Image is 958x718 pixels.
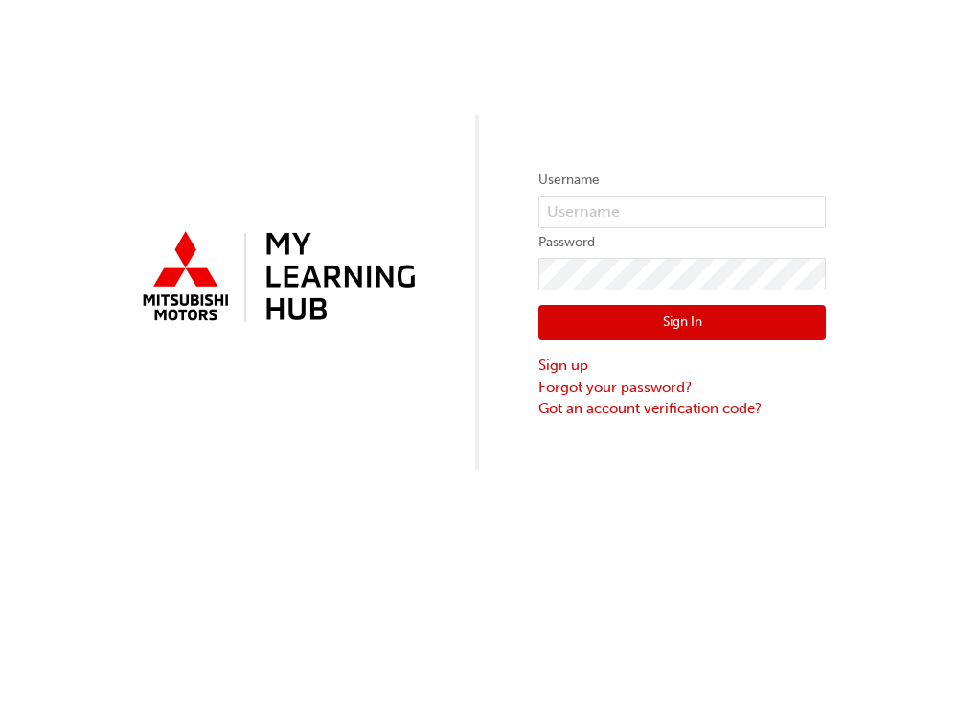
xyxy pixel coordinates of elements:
input: Username [538,196,826,228]
a: Got an account verification code? [538,398,826,420]
a: Sign up [538,355,826,377]
img: mmal [132,223,420,333]
a: Forgot your password? [538,377,826,399]
label: Username [538,169,826,192]
label: Password [538,231,826,254]
button: Sign In [538,305,826,341]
